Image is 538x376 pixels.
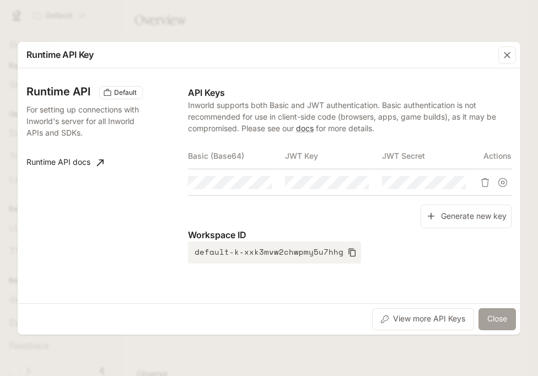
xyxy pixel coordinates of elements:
[110,88,141,98] span: Default
[476,174,494,191] button: Delete API key
[26,104,141,138] p: For setting up connections with Inworld's server for all Inworld APIs and SDKs.
[188,99,512,134] p: Inworld supports both Basic and JWT authentication. Basic authentication is not recommended for u...
[421,205,512,228] button: Generate new key
[26,86,90,97] h3: Runtime API
[188,143,285,169] th: Basic (Base64)
[188,241,361,264] button: default-k-xxk3mvw2chwpmy5u7hhg
[382,143,479,169] th: JWT Secret
[26,48,94,61] p: Runtime API Key
[372,308,474,330] button: View more API Keys
[188,86,512,99] p: API Keys
[99,86,143,99] div: These keys will apply to your current workspace only
[479,143,512,169] th: Actions
[478,308,516,330] button: Close
[22,152,108,174] a: Runtime API docs
[296,123,314,133] a: docs
[188,228,512,241] p: Workspace ID
[285,143,382,169] th: JWT Key
[494,174,512,191] button: Suspend API key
